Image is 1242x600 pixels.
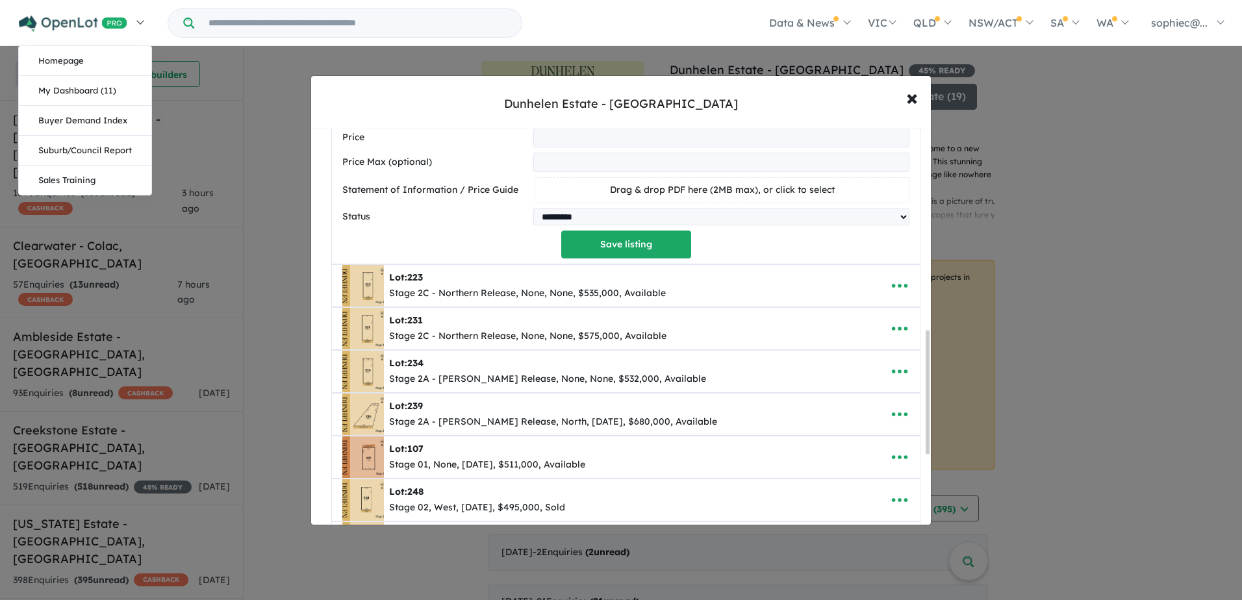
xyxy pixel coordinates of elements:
[389,314,423,326] b: Lot:
[342,130,528,145] label: Price
[407,486,424,497] span: 248
[19,166,151,195] a: Sales Training
[389,271,423,283] b: Lot:
[389,443,424,455] b: Lot:
[389,500,565,516] div: Stage 02, West, [DATE], $495,000, Sold
[407,400,423,412] span: 239
[389,486,424,497] b: Lot:
[342,308,384,349] img: Dunhelen%20Estate%20-%20Greenvale%20-%20Lot%20231___1756691072.JPG
[197,9,519,37] input: Try estate name, suburb, builder or developer
[342,522,384,564] img: Dunhelen%20Estate%20-%20Greenvale%20-%20Lot%20252___1747966824.JPG
[342,265,384,306] img: Dunhelen%20Estate%20-%20Greenvale%20-%20Lot%20223___1756691018.JPG
[407,357,424,369] span: 234
[19,136,151,166] a: Suburb/Council Report
[407,271,423,283] span: 223
[561,231,691,258] button: Save listing
[504,95,738,112] div: Dunhelen Estate - [GEOGRAPHIC_DATA]
[342,351,384,392] img: Dunhelen%20Estate%20-%20Greenvale%20-%20Lot%20234___1756691195.JPG
[1151,16,1208,29] span: sophiec@...
[610,184,835,195] span: Drag & drop PDF here (2MB max), or click to select
[906,83,918,111] span: ×
[19,106,151,136] a: Buyer Demand Index
[19,76,151,106] a: My Dashboard (11)
[407,443,424,455] span: 107
[389,286,666,301] div: Stage 2C - Northern Release, None, None, $535,000, Available
[389,400,423,412] b: Lot:
[389,414,717,430] div: Stage 2A - [PERSON_NAME] Release, North, [DATE], $680,000, Available
[342,155,528,170] label: Price Max (optional)
[19,46,151,76] a: Homepage
[389,371,706,387] div: Stage 2A - [PERSON_NAME] Release, None, None, $532,000, Available
[342,209,528,225] label: Status
[389,329,666,344] div: Stage 2C - Northern Release, None, None, $575,000, Available
[389,357,424,369] b: Lot:
[342,436,384,478] img: Dunhelen%20Estate%20-%20Greenvale%20-%20Lot%20107___1739506790.jpg
[407,314,423,326] span: 231
[342,182,529,198] label: Statement of Information / Price Guide
[342,394,384,435] img: Dunhelen%20Estate%20-%20Greenvale%20-%20Lot%20239___1744250961.JPG
[389,457,585,473] div: Stage 01, None, [DATE], $511,000, Available
[19,16,127,32] img: Openlot PRO Logo White
[342,479,384,521] img: Dunhelen%20Estate%20-%20Greenvale%20-%20Lot%20248___1747966744.JPG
